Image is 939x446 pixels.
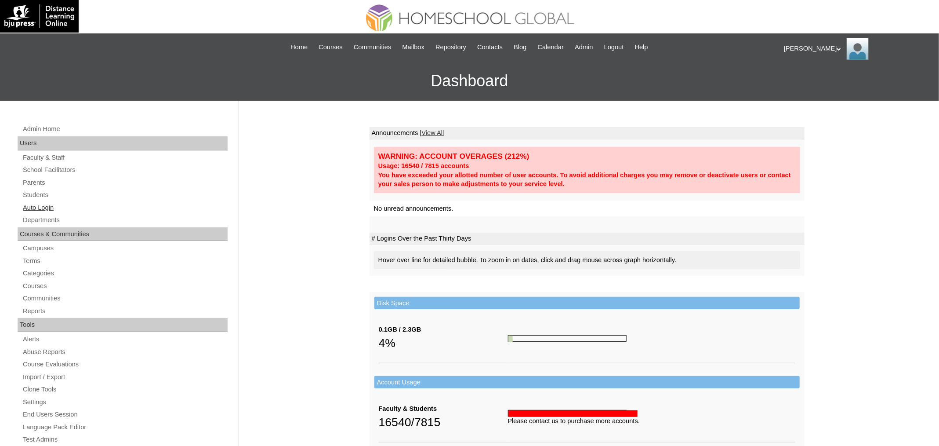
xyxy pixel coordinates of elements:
[22,306,228,317] a: Reports
[22,165,228,175] a: School Facilitators
[378,171,796,189] div: You have exceeded your allotted number of user accounts. To avoid additional charges you may remo...
[22,434,228,445] a: Test Admins
[22,372,228,383] a: Import / Export
[22,422,228,433] a: Language Pack Editor
[22,397,228,408] a: Settings
[370,233,805,245] td: # Logins Over the Past Thirty Days
[354,42,392,52] span: Communities
[435,42,466,52] span: Repository
[374,297,800,310] td: Disk Space
[22,190,228,201] a: Students
[349,42,396,52] a: Communities
[22,409,228,420] a: End Users Session
[22,334,228,345] a: Alerts
[22,152,228,163] a: Faculty & Staff
[4,61,935,101] h3: Dashboard
[378,151,796,161] div: WARNING: ACCOUNT OVERAGES (212%)
[379,325,508,334] div: 0.1GB / 2.3GB
[22,268,228,279] a: Categories
[600,42,628,52] a: Logout
[847,38,869,60] img: Ariane Ebuen
[18,136,228,150] div: Users
[370,127,805,139] td: Announcements |
[379,404,508,413] div: Faculty & Students
[379,334,508,352] div: 4%
[370,201,805,217] td: No unread announcements.
[22,215,228,226] a: Departments
[431,42,471,52] a: Repository
[398,42,429,52] a: Mailbox
[477,42,503,52] span: Contacts
[379,413,508,431] div: 16540/7815
[314,42,347,52] a: Courses
[514,42,526,52] span: Blog
[378,162,469,169] strong: Usage: 16540 / 7815 accounts
[374,251,800,269] div: Hover over line for detailed bubble. To zoom in on dates, click and drag mouse across graph horiz...
[538,42,564,52] span: Calendar
[22,124,228,135] a: Admin Home
[22,347,228,358] a: Abuse Reports
[286,42,312,52] a: Home
[533,42,568,52] a: Calendar
[22,281,228,292] a: Courses
[22,243,228,254] a: Campuses
[18,227,228,241] div: Courses & Communities
[473,42,507,52] a: Contacts
[4,4,74,28] img: logo-white.png
[18,318,228,332] div: Tools
[604,42,624,52] span: Logout
[374,376,800,389] td: Account Usage
[508,417,795,426] div: Please contact us to purchase more accounts.
[22,384,228,395] a: Clone Tools
[319,42,343,52] span: Courses
[635,42,648,52] span: Help
[421,129,444,136] a: View All
[22,293,228,304] a: Communities
[570,42,598,52] a: Admin
[784,38,930,60] div: [PERSON_NAME]
[22,359,228,370] a: Course Evaluations
[402,42,425,52] span: Mailbox
[631,42,653,52] a: Help
[22,202,228,213] a: Auto Login
[22,256,228,267] a: Terms
[509,42,531,52] a: Blog
[290,42,308,52] span: Home
[575,42,593,52] span: Admin
[22,177,228,188] a: Parents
